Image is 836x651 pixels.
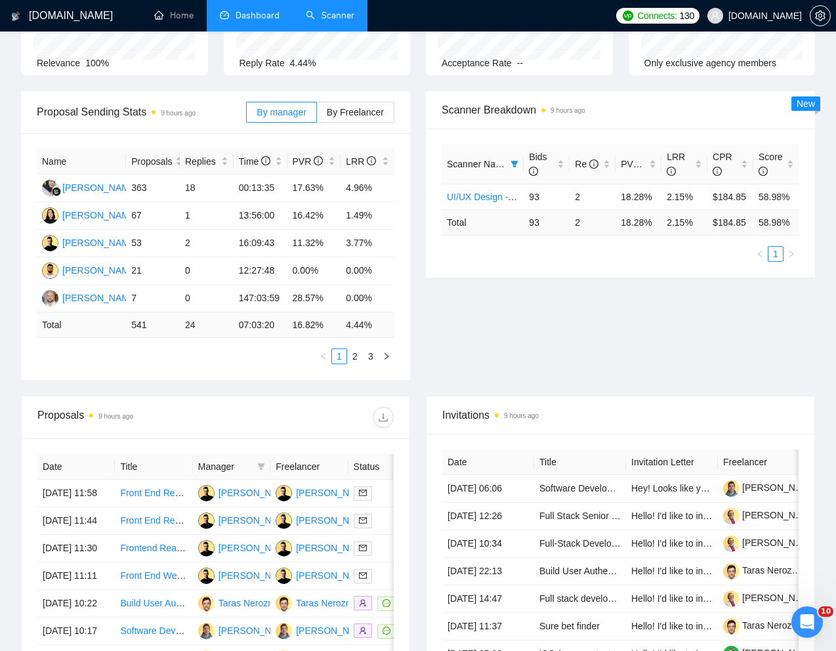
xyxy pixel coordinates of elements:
td: [DATE] 10:17 [37,618,115,645]
td: Full-Stack Developer for Code Risk Score Platform [534,530,626,558]
td: 0 [180,257,234,285]
td: Front End Web Developer [115,562,192,590]
td: 16.82 % [287,312,341,338]
th: Freelancer [270,454,348,480]
img: logo [11,6,20,27]
a: YS[PERSON_NAME] [198,570,294,580]
td: Software Developer for Multiple Projects (Lead Database, Email Tools) [534,475,626,503]
td: 16.42% [287,202,341,230]
td: Front End React/Next.js Developer Needed for New Website Build [115,480,192,507]
button: download [373,407,394,428]
td: 2 [570,184,616,209]
div: [PERSON_NAME] [296,568,371,583]
td: 17.63% [287,175,341,202]
li: 2 [347,348,363,364]
td: [DATE] 06:06 [442,475,534,503]
span: -- [517,58,523,68]
th: Manager [193,454,270,480]
a: Taras Neroznak [723,565,806,576]
a: YS[PERSON_NAME] [276,487,371,497]
td: [DATE] 14:47 [442,585,534,613]
td: $184.85 [707,184,753,209]
a: Software Developer for Multiple Projects (Lead Database, Email Tools) [120,625,407,636]
a: homeHome [154,10,194,21]
time: 9 hours ago [161,110,196,117]
span: user-add [359,627,367,635]
span: right [787,250,795,258]
span: left [320,352,327,360]
span: 130 [680,9,694,23]
span: info-circle [367,156,376,165]
td: 2 [180,230,234,257]
div: [PERSON_NAME] [62,236,138,250]
a: YS[PERSON_NAME] [198,542,294,553]
th: Date [442,450,534,475]
div: [PERSON_NAME] [219,513,294,528]
th: Proposals [126,149,180,175]
img: c1uRlfXwpBAMZQzrou_T43XaFKhEAC-ie_GEmGJqcWWEjHc6WXNX_uYxuISRY5XTlb [723,535,740,552]
span: Proposals [131,154,172,169]
div: [PERSON_NAME] [62,180,138,195]
a: YS[PERSON_NAME] [42,237,138,247]
img: YS [198,485,215,501]
img: NB [42,207,58,224]
button: right [379,348,394,364]
td: 0.00% [287,257,341,285]
span: LRR [667,152,685,177]
span: mail [359,489,367,497]
td: Total [37,312,126,338]
span: filter [508,154,521,174]
li: Previous Page [752,246,768,262]
div: [PERSON_NAME] [219,541,294,555]
a: NB[PERSON_NAME] [42,209,138,220]
td: 363 [126,175,180,202]
span: 10 [818,606,833,617]
a: AK[PERSON_NAME] [198,625,294,635]
td: 541 [126,312,180,338]
td: 4.44 % [341,312,394,338]
td: Build User Authentication & Subscription Management API for Web Application [115,590,192,618]
img: c15az_EgoumIzL14PEGRJQXM9D3YosdBqThoa8AwbBodrMKhnmLA56nx_2IO8kbWEI [723,618,740,635]
a: Full stack development of dashboard [539,593,690,604]
td: 28.57% [287,285,341,312]
span: By Freelancer [327,107,384,117]
img: TN [276,595,292,612]
td: 21 [126,257,180,285]
a: YS[PERSON_NAME] [276,542,371,553]
span: info-circle [759,167,768,176]
a: MK[PERSON_NAME] [42,292,138,303]
div: Taras Neroznak [219,596,283,610]
div: [PERSON_NAME] [296,623,371,638]
td: 58.98% [753,184,799,209]
a: Front End Web Developer [120,570,226,581]
span: Reply Rate [240,58,285,68]
td: [DATE] 10:34 [442,530,534,558]
td: [DATE] 11:58 [37,480,115,507]
th: Replies [180,149,234,175]
span: Only exclusive agency members [644,58,777,68]
a: TNTaras Neroznak [276,597,360,608]
div: [PERSON_NAME] [219,486,294,500]
a: AK[PERSON_NAME] [276,625,371,635]
td: 13:56:00 [234,202,287,230]
img: YS [198,540,215,556]
span: message [383,627,390,635]
a: Taras Neroznak [723,620,806,631]
img: AK [276,623,292,639]
a: searchScanner [306,10,354,21]
span: info-circle [713,167,722,176]
td: 0.00% [341,257,394,285]
td: Sure bet finder [534,613,626,640]
button: left [316,348,331,364]
div: [PERSON_NAME] [296,486,371,500]
img: AK [198,623,215,639]
span: filter [511,160,518,168]
a: Frontend React/Next.js Developer — Custom Dashboard [120,543,352,553]
li: 1 [768,246,784,262]
td: Front End React Developer for Enterprise AI Project [115,507,192,535]
a: FF[PERSON_NAME] [42,182,138,192]
div: [PERSON_NAME] [62,263,138,278]
td: Build User Authentication & Subscription Management API for Web Application [534,558,626,585]
a: 3 [364,349,378,364]
td: [DATE] 10:22 [37,590,115,618]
